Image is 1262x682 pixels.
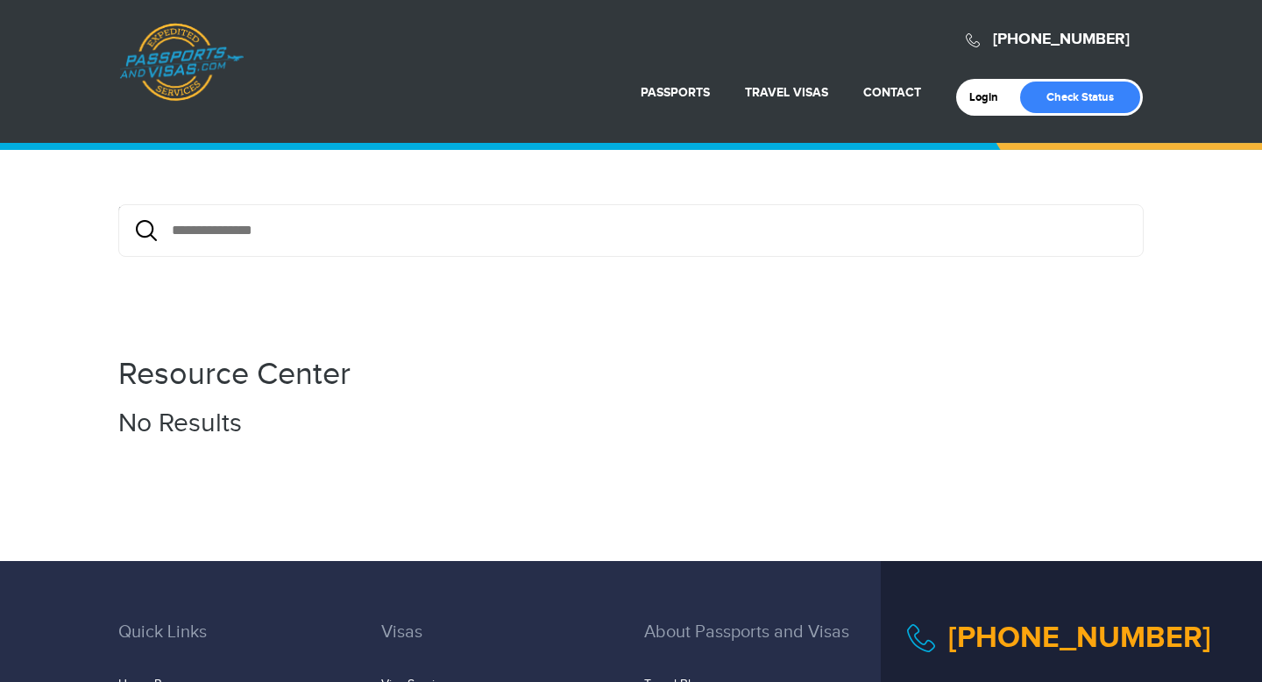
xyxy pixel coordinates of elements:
[993,30,1130,49] a: [PHONE_NUMBER]
[118,409,1144,438] h2: No Results
[745,85,828,100] a: Travel Visas
[119,23,244,102] a: Passports & [DOMAIN_NAME]
[644,622,881,668] h3: About Passports and Visas
[969,90,1010,104] a: Login
[118,358,1144,393] h1: Resource Center
[381,622,618,668] h3: Visas
[118,204,1144,257] div: {/exp:low_search:form}
[1020,82,1140,113] a: Check Status
[863,85,921,100] a: Contact
[948,620,1211,656] a: [PHONE_NUMBER]
[641,85,710,100] a: Passports
[118,622,355,668] h3: Quick Links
